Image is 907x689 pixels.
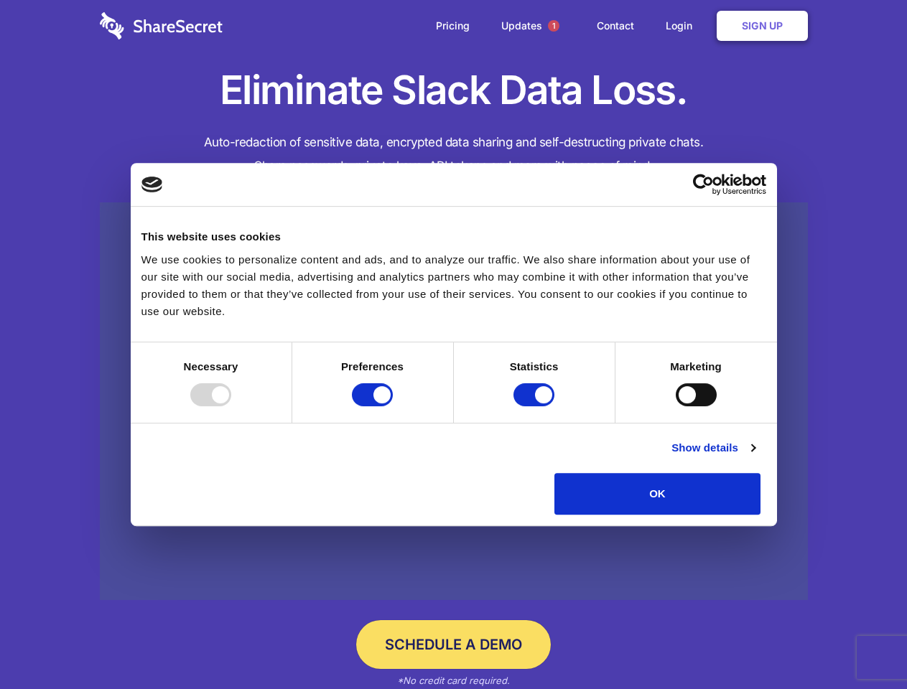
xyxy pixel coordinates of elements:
img: logo [141,177,163,192]
a: Show details [671,439,755,456]
h1: Eliminate Slack Data Loss. [100,65,808,116]
strong: Statistics [510,360,559,372]
span: 1 [548,20,559,32]
a: Contact [582,4,648,48]
img: logo-wordmark-white-trans-d4663122ce5f474addd5e946df7df03e33cb6a1c49d2221995e7729f52c070b2.svg [100,12,223,39]
a: Sign Up [717,11,808,41]
div: This website uses cookies [141,228,766,245]
a: Usercentrics Cookiebot - opens in a new window [641,174,766,195]
button: OK [554,473,761,515]
em: *No credit card required. [397,675,510,686]
h4: Auto-redaction of sensitive data, encrypted data sharing and self-destructing private chats. Shar... [100,131,808,178]
strong: Marketing [670,360,722,372]
a: Schedule a Demo [356,620,551,669]
a: Wistia video thumbnail [100,202,808,601]
a: Pricing [422,4,484,48]
div: We use cookies to personalize content and ads, and to analyze our traffic. We also share informat... [141,251,766,320]
strong: Necessary [184,360,238,372]
strong: Preferences [341,360,404,372]
a: Login [651,4,714,48]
